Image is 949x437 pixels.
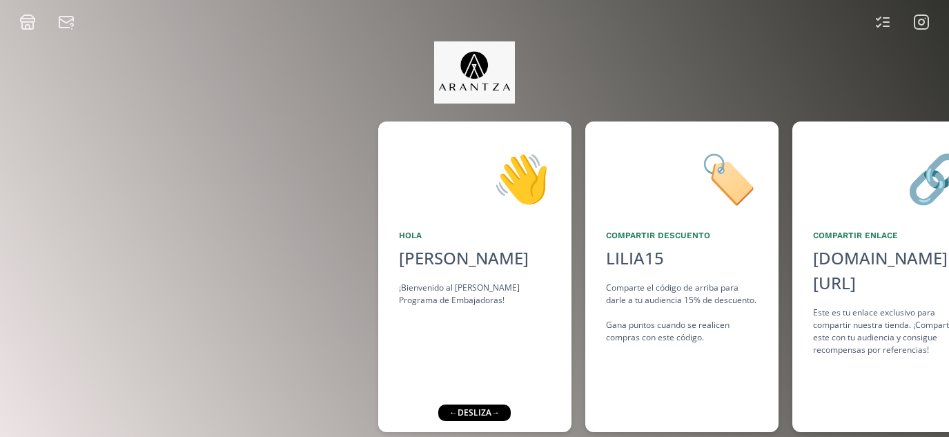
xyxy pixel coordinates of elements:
div: ¡Bienvenido al [PERSON_NAME] Programa de Embajadoras! [399,282,551,307]
div: 🏷️ [606,142,758,213]
div: Hola [399,229,551,242]
div: ← desliza → [438,405,511,421]
div: Comparte el código de arriba para darle a tu audiencia 15% de descuento. Gana puntos cuando se re... [606,282,758,344]
div: LILIA15 [606,246,664,271]
div: Compartir Descuento [606,229,758,242]
div: [PERSON_NAME] [399,246,551,271]
img: jpq5Bx5xx2a5 [434,41,515,104]
div: 👋 [399,142,551,213]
